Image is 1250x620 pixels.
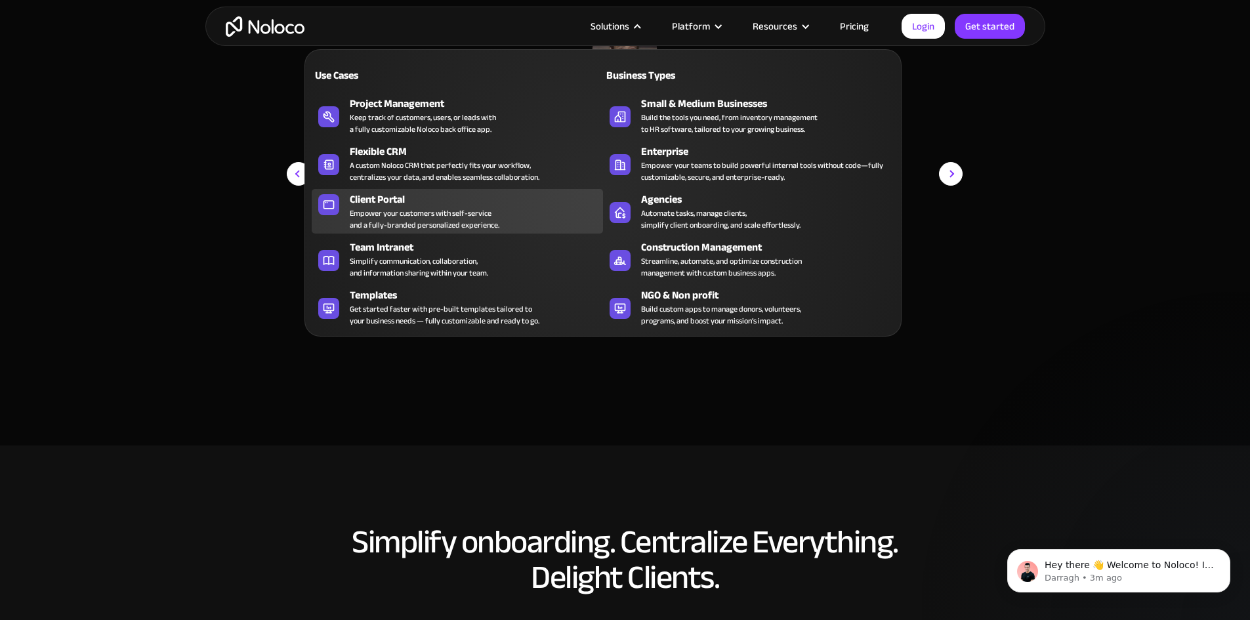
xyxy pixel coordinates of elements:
[656,18,736,35] div: Platform
[350,192,609,207] div: Client Portal
[672,18,710,35] div: Platform
[823,18,885,35] a: Pricing
[350,239,609,255] div: Team Intranet
[753,18,797,35] div: Resources
[641,144,900,159] div: Enterprise
[312,68,452,83] div: Use Cases
[603,237,894,281] a: Construction ManagementStreamline, automate, and optimize constructionmanagement with custom busi...
[603,141,894,186] a: EnterpriseEmpower your teams to build powerful internal tools without code—fully customizable, se...
[304,31,902,337] nav: Solutions
[603,68,743,83] div: Business Types
[312,141,603,186] a: Flexible CRMA custom Noloco CRM that perfectly fits your workflow,centralizes your data, and enab...
[287,20,963,373] div: carousel
[350,255,488,279] div: Simplify communication, collaboration, and information sharing within your team.
[641,239,900,255] div: Construction Management
[287,20,339,373] div: previous slide
[603,189,894,234] a: AgenciesAutomate tasks, manage clients,simplify client onboarding, and scale effortlessly.
[350,112,496,135] div: Keep track of customers, users, or leads with a fully customizable Noloco back office app.
[988,522,1250,613] iframe: Intercom notifications message
[641,287,900,303] div: NGO & Non profit
[736,18,823,35] div: Resources
[641,192,900,207] div: Agencies
[350,159,539,183] div: A custom Noloco CRM that perfectly fits your workflow, centralizes your data, and enables seamles...
[350,144,609,159] div: Flexible CRM
[641,207,801,231] div: Automate tasks, manage clients, simplify client onboarding, and scale effortlessly.
[226,16,304,37] a: home
[350,287,609,303] div: Templates
[955,14,1025,39] a: Get started
[350,207,499,231] div: Empower your customers with self-service and a fully-branded personalized experience.
[641,112,818,135] div: Build the tools you need, from inventory management to HR software, tailored to your growing busi...
[350,96,609,112] div: Project Management
[641,255,802,279] div: Streamline, automate, and optimize construction management with custom business apps.
[312,189,603,234] a: Client PortalEmpower your customers with self-serviceand a fully-branded personalized experience.
[312,285,603,329] a: TemplatesGet started faster with pre-built templates tailored toyour business needs — fully custo...
[603,60,894,90] a: Business Types
[574,18,656,35] div: Solutions
[591,18,629,35] div: Solutions
[350,303,539,327] div: Get started faster with pre-built templates tailored to your business needs — fully customizable ...
[641,96,900,112] div: Small & Medium Businesses
[603,285,894,329] a: NGO & Non profitBuild custom apps to manage donors, volunteers,programs, and boost your mission’s...
[219,524,1032,595] h2: Simplify onboarding. Centralize Everything. Delight Clients.
[910,20,963,373] div: next slide
[902,14,945,39] a: Login
[641,303,801,327] div: Build custom apps to manage donors, volunteers, programs, and boost your mission’s impact.
[312,60,603,90] a: Use Cases
[641,159,888,183] div: Empower your teams to build powerful internal tools without code—fully customizable, secure, and ...
[312,93,603,138] a: Project ManagementKeep track of customers, users, or leads witha fully customizable Noloco back o...
[312,237,603,281] a: Team IntranetSimplify communication, collaboration,and information sharing within your team.
[603,93,894,138] a: Small & Medium BusinessesBuild the tools you need, from inventory managementto HR software, tailo...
